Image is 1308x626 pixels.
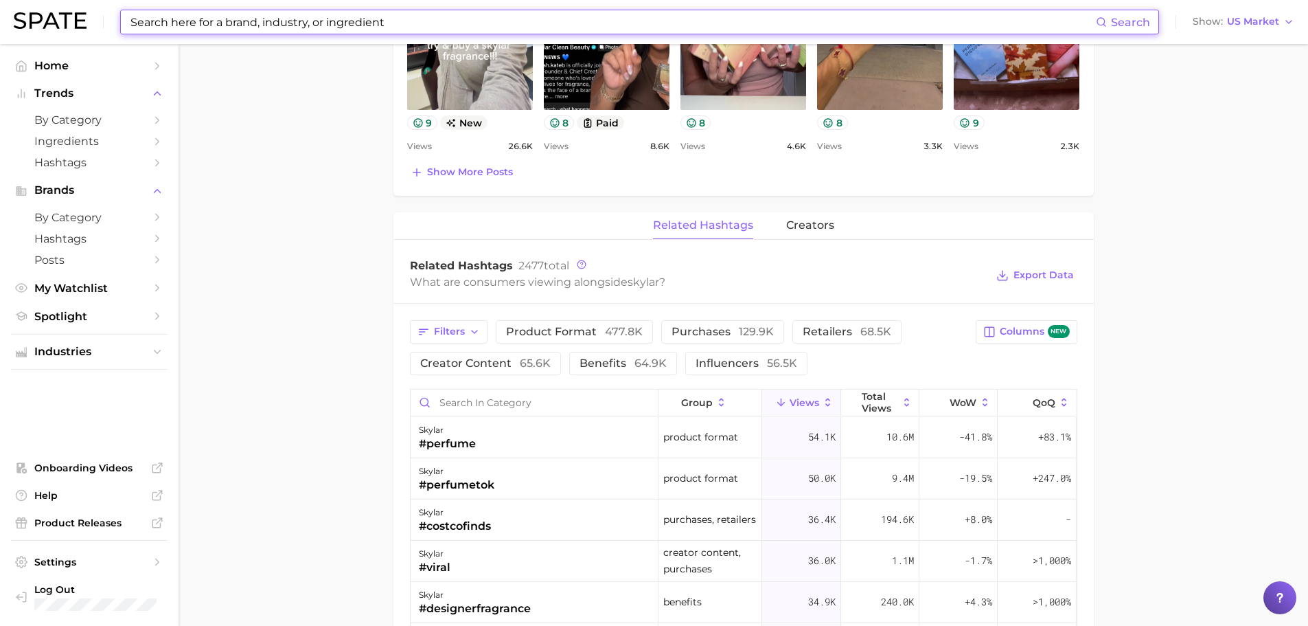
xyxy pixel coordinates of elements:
[762,390,840,416] button: Views
[892,552,914,569] span: 1.1m
[1033,397,1055,408] span: QoQ
[11,55,168,76] a: Home
[34,282,144,295] span: My Watchlist
[663,429,738,445] span: product format
[965,552,992,569] span: -1.7%
[886,429,914,445] span: 10.6m
[1038,429,1071,445] span: +83.1%
[544,115,575,130] button: 8
[808,511,836,528] span: 36.4k
[696,358,797,369] span: influencers
[11,207,168,228] a: by Category
[1193,18,1223,25] span: Show
[11,228,168,249] a: Hashtags
[410,273,987,291] div: What are consumers viewing alongside ?
[34,346,144,358] span: Industries
[434,326,465,337] span: Filters
[787,138,806,155] span: 4.6k
[1033,595,1071,608] span: >1,000%
[34,59,144,72] span: Home
[1227,18,1279,25] span: US Market
[11,306,168,327] a: Spotlight
[14,12,87,29] img: SPATE
[34,184,144,197] span: Brands
[407,163,516,182] button: Show more posts
[881,511,914,528] span: 194.6k
[658,390,763,416] button: group
[411,541,1077,582] button: skylar#viralcreator content, purchases36.0k1.1m-1.7%>1,000%
[407,115,438,130] button: 9
[11,152,168,173] a: Hashtags
[954,138,978,155] span: Views
[440,115,487,130] span: new
[11,278,168,299] a: My Watchlist
[681,397,713,408] span: group
[11,552,168,572] a: Settings
[786,219,834,232] span: creators
[420,358,551,369] span: creator content
[862,391,898,413] span: Total Views
[959,470,992,487] span: -19.5%
[419,601,531,617] div: #designerfragrance
[11,180,168,201] button: Brands
[34,135,144,148] span: Ingredients
[411,458,1077,500] button: skylar#perfumetokproduct format50.0k9.4m-19.5%+247.0%
[419,504,491,521] div: skylar
[419,463,494,480] div: skylar
[965,594,992,610] span: +4.3%
[998,390,1076,416] button: QoQ
[410,320,487,344] button: Filters
[680,138,705,155] span: Views
[1033,554,1071,567] span: >1,000%
[419,559,450,576] div: #viral
[1048,325,1070,338] span: new
[11,249,168,271] a: Posts
[993,266,1077,285] button: Export Data
[790,397,819,408] span: Views
[34,583,157,596] span: Log Out
[663,511,756,528] span: purchases, retailers
[860,325,891,338] span: 68.5k
[841,390,919,416] button: Total Views
[808,470,836,487] span: 50.0k
[11,83,168,104] button: Trends
[739,325,774,338] span: 129.9k
[817,138,842,155] span: Views
[11,458,168,478] a: Onboarding Videos
[34,156,144,169] span: Hashtags
[663,544,757,577] span: creator content, purchases
[808,594,836,610] span: 34.9k
[411,582,1077,623] button: skylar#designerfragrancebenefits34.9k240.0k+4.3%>1,000%
[663,470,738,487] span: product format
[577,115,624,130] button: paid
[411,390,658,416] input: Search in category
[34,310,144,323] span: Spotlight
[410,259,513,272] span: Related Hashtags
[634,357,667,370] span: 64.9k
[808,429,836,445] span: 54.1k
[34,232,144,245] span: Hashtags
[767,357,797,370] span: 56.5k
[518,259,544,272] span: 2477
[650,138,669,155] span: 8.6k
[419,422,476,438] div: skylar
[580,358,667,369] span: benefits
[34,113,144,126] span: by Category
[653,219,753,232] span: related hashtags
[11,513,168,533] a: Product Releases
[1013,269,1074,281] span: Export Data
[959,429,992,445] span: -41.8%
[1033,470,1071,487] span: +247.0%
[11,342,168,362] button: Industries
[411,500,1077,541] button: skylar#costcofindspurchases, retailers36.4k194.6k+8.0%-
[508,138,533,155] span: 26.6k
[817,115,848,130] button: 8
[1189,13,1298,31] button: ShowUS Market
[881,594,914,610] span: 240.0k
[1060,138,1079,155] span: 2.3k
[11,485,168,506] a: Help
[520,357,551,370] span: 65.6k
[976,320,1077,344] button: Columnsnew
[680,115,711,130] button: 8
[544,138,569,155] span: Views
